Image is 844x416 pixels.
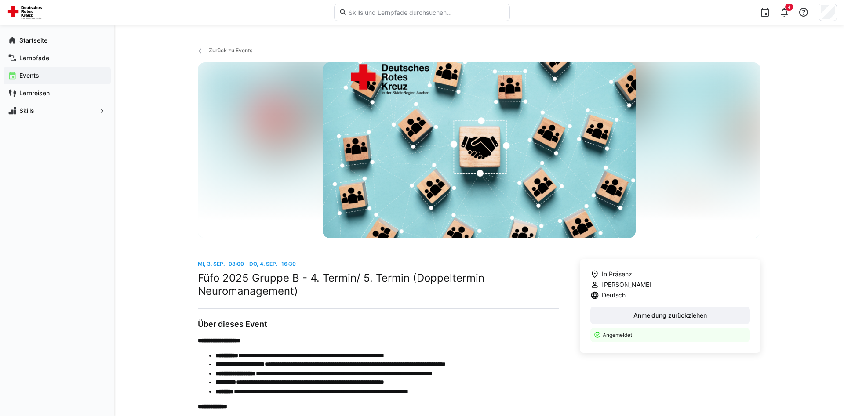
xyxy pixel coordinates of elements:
[602,280,651,289] span: [PERSON_NAME]
[602,291,626,300] span: Deutsch
[198,260,296,267] span: Mi, 3. Sep. · 08:00 - Do, 4. Sep. · 16:30
[632,311,708,320] span: Anmeldung zurückziehen
[348,8,505,16] input: Skills und Lernpfade durchsuchen…
[209,47,252,54] span: Zurück zu Events
[198,271,559,298] h2: Füfo 2025 Gruppe B - 4. Termin/ 5. Termin (Doppeltermin Neuromanagement)
[788,4,790,10] span: 4
[602,270,632,279] span: In Präsenz
[198,319,559,329] h3: Über dieses Event
[198,47,252,54] a: Zurück zu Events
[590,307,750,324] button: Anmeldung zurückziehen
[603,331,745,339] p: Angemeldet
